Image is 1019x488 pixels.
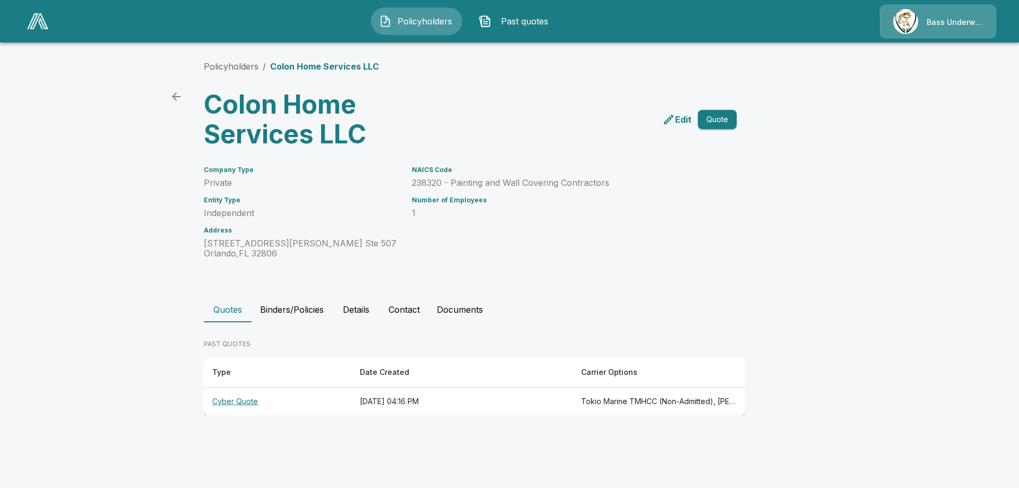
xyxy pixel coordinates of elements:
th: Cyber Quote [204,388,351,416]
a: back [166,86,187,107]
p: Edit [675,113,692,126]
div: policyholder tabs [204,297,815,322]
span: Policyholders [396,15,454,28]
p: Independent [204,208,399,218]
h6: NAICS Code [412,166,711,174]
h3: Colon Home Services LLC [204,90,466,149]
p: 1 [412,208,711,218]
button: Contact [380,297,428,322]
th: Carrier Options [573,357,745,388]
img: Policyholders Icon [379,15,392,28]
button: Past quotes IconPast quotes [471,7,562,35]
button: Binders/Policies [252,297,332,322]
h6: Company Type [204,166,399,174]
p: Colon Home Services LLC [270,60,379,73]
p: PAST QUOTES [204,339,745,349]
a: Policyholders [204,61,258,72]
span: Past quotes [496,15,554,28]
table: responsive table [204,357,745,415]
th: Tokio Marine TMHCC (Non-Admitted), Beazley, CFC (Admitted), At-Bay (Non-Admitted), Coalition (Non... [573,388,745,416]
h6: Number of Employees [412,196,711,204]
img: Past quotes Icon [479,15,491,28]
a: edit [660,111,694,128]
th: [DATE] 04:16 PM [351,388,573,416]
button: Quote [698,110,737,130]
p: Private [204,178,399,188]
th: Date Created [351,357,573,388]
li: / [263,60,266,73]
nav: breadcrumb [204,60,379,73]
p: 238320 - Painting and Wall Covering Contractors [412,178,711,188]
button: Quotes [204,297,252,322]
button: Details [332,297,380,322]
h6: Entity Type [204,196,399,204]
h6: Address [204,227,399,234]
button: Policyholders IconPolicyholders [371,7,462,35]
th: Type [204,357,351,388]
img: AA Logo [27,13,48,29]
p: [STREET_ADDRESS][PERSON_NAME] Ste 507 Orlando , FL 32806 [204,238,399,259]
button: Documents [428,297,491,322]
